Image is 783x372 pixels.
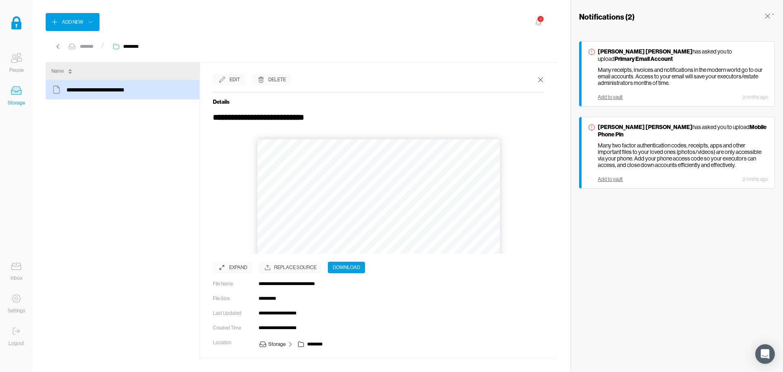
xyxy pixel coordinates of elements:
[213,339,252,347] div: Location
[8,99,25,107] div: Storage
[598,142,768,168] p: Many two factor authentication codes, receipts, apps and other important files to your loved ones...
[213,74,246,85] button: Edit
[230,76,240,84] div: Edit
[8,307,25,315] div: Settings
[11,274,22,282] div: Inbox
[213,309,252,317] div: Last Updated
[598,94,623,100] div: Add to vault
[213,280,252,288] div: File Name
[229,263,247,272] div: Expand
[268,76,286,84] div: Delete
[9,339,24,347] div: Logout
[598,48,692,55] strong: [PERSON_NAME] [PERSON_NAME]
[598,123,767,138] strong: Mobile Phone Pin
[755,344,775,364] div: Open Intercom Messenger
[579,12,635,22] h3: Notifications ( 2 )
[51,67,64,75] div: Name
[213,262,252,273] button: Expand
[213,324,252,332] div: Created Time
[62,18,83,26] div: Add New
[598,176,623,182] div: Add to vault
[537,16,544,22] div: 2
[268,340,285,348] div: Storage
[598,48,768,62] p: has asked you to upload
[598,67,768,86] p: Many receipts, invoices and notifications in the modern world go to our email accounts. Access to...
[328,262,365,273] button: Download
[213,98,545,105] h5: Details
[333,263,360,272] div: Download
[46,13,100,31] button: Add New
[598,123,692,131] strong: [PERSON_NAME] [PERSON_NAME]
[598,123,768,138] p: has asked you to upload
[274,263,316,272] div: Replace Source
[213,294,252,303] div: File Size
[9,66,24,74] div: People
[615,55,673,62] strong: Primary Email Account
[252,74,291,85] button: Delete
[743,176,768,182] div: 2 mnths ago
[259,262,321,273] div: Replace Source
[743,94,768,100] div: 2 mnths ago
